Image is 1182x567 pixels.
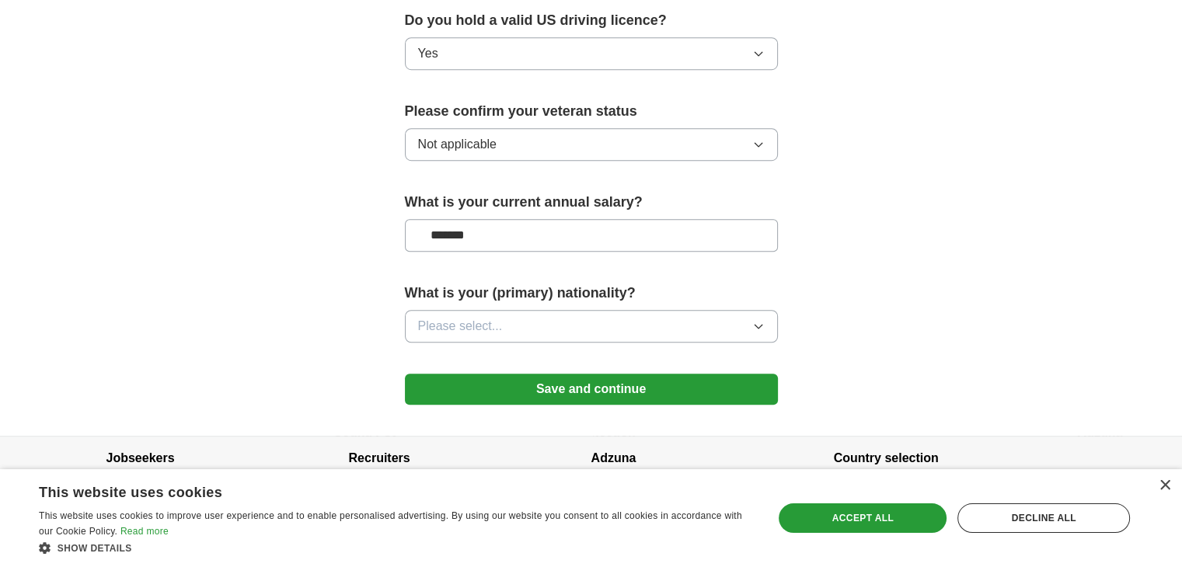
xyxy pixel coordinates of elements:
[418,317,503,336] span: Please select...
[779,503,947,533] div: Accept all
[405,37,778,70] button: Yes
[418,44,438,63] span: Yes
[405,283,778,304] label: What is your (primary) nationality?
[957,503,1130,533] div: Decline all
[418,135,497,154] span: Not applicable
[39,478,713,502] div: This website uses cookies
[405,128,778,161] button: Not applicable
[405,192,778,213] label: What is your current annual salary?
[39,540,751,555] div: Show details
[39,510,742,537] span: This website uses cookies to improve user experience and to enable personalised advertising. By u...
[405,374,778,405] button: Save and continue
[1159,480,1170,492] div: Close
[405,10,778,31] label: Do you hold a valid US driving licence?
[58,543,132,554] span: Show details
[405,310,778,343] button: Please select...
[120,526,169,537] a: Read more, opens a new window
[834,437,1076,480] h4: Country selection
[405,101,778,122] label: Please confirm your veteran status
